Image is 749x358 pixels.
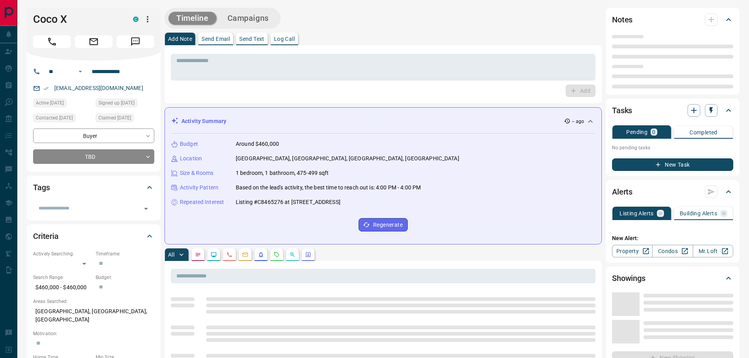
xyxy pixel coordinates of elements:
span: Contacted [DATE] [36,114,73,122]
span: Email [75,35,113,48]
p: Send Text [239,36,264,42]
div: Tasks [612,101,733,120]
button: Open [76,67,85,76]
p: Budget: [96,274,154,281]
span: Signed up [DATE] [98,99,135,107]
svg: Notes [195,252,201,258]
a: Condos [652,245,693,257]
p: Location [180,154,202,163]
p: Repeated Interest [180,198,224,206]
div: Notes [612,10,733,29]
p: Listing #C8465276 at [STREET_ADDRESS] [236,198,340,206]
p: Activity Summary [181,117,226,125]
span: Message [117,35,154,48]
p: Search Range: [33,274,92,281]
h2: Showings [612,272,645,285]
p: All [168,252,174,257]
p: -- ago [572,118,584,125]
h1: Coco X [33,13,121,26]
button: New Task [612,158,733,171]
svg: Emails [242,252,248,258]
p: Building Alerts [680,211,717,216]
p: Add Note [168,36,192,42]
p: 0 [652,129,655,135]
a: [EMAIL_ADDRESS][DOMAIN_NAME] [54,85,143,91]
div: Criteria [33,227,154,246]
span: Active [DATE] [36,99,64,107]
p: Log Call [274,36,295,42]
div: Mon Aug 11 2025 [96,99,154,110]
svg: Listing Alerts [258,252,264,258]
div: Activity Summary-- ago [171,114,595,129]
div: Mon Aug 11 2025 [96,114,154,125]
div: Buyer [33,129,154,143]
a: Property [612,245,653,257]
div: condos.ca [133,17,139,22]
p: $460,000 - $460,000 [33,281,92,294]
p: Size & Rooms [180,169,214,177]
p: Budget [180,140,198,148]
a: Mr.Loft [693,245,733,257]
h2: Criteria [33,230,59,242]
p: [GEOGRAPHIC_DATA], [GEOGRAPHIC_DATA], [GEOGRAPHIC_DATA] [33,305,154,326]
p: Around $460,000 [236,140,279,148]
div: TBD [33,149,154,164]
p: Based on the lead's activity, the best time to reach out is: 4:00 PM - 4:00 PM [236,184,421,192]
div: Mon Aug 11 2025 [33,99,92,110]
p: Areas Searched: [33,298,154,305]
svg: Lead Browsing Activity [211,252,217,258]
p: Listing Alerts [620,211,654,216]
h2: Notes [612,13,632,26]
div: Mon Aug 11 2025 [33,114,92,125]
span: Call [33,35,71,48]
p: New Alert: [612,234,733,242]
p: No pending tasks [612,142,733,154]
p: 1 bedroom, 1 bathroom, 475-499 sqft [236,169,329,177]
svg: Calls [226,252,233,258]
p: Activity Pattern [180,184,218,192]
p: [GEOGRAPHIC_DATA], [GEOGRAPHIC_DATA], [GEOGRAPHIC_DATA], [GEOGRAPHIC_DATA] [236,154,459,163]
span: Claimed [DATE] [98,114,131,122]
button: Campaigns [220,12,277,25]
svg: Opportunities [289,252,296,258]
p: Timeframe: [96,250,154,257]
button: Regenerate [359,218,408,231]
h2: Alerts [612,185,632,198]
div: Showings [612,269,733,288]
h2: Tasks [612,104,632,117]
svg: Agent Actions [305,252,311,258]
div: Tags [33,178,154,197]
p: Motivation: [33,330,154,337]
p: Actively Searching: [33,250,92,257]
p: Pending [626,129,647,135]
p: Completed [690,130,718,135]
button: Timeline [168,12,216,25]
button: Open [141,203,152,214]
svg: Requests [274,252,280,258]
div: Alerts [612,182,733,201]
svg: Email Verified [43,86,49,91]
h2: Tags [33,181,50,194]
p: Send Email [202,36,230,42]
